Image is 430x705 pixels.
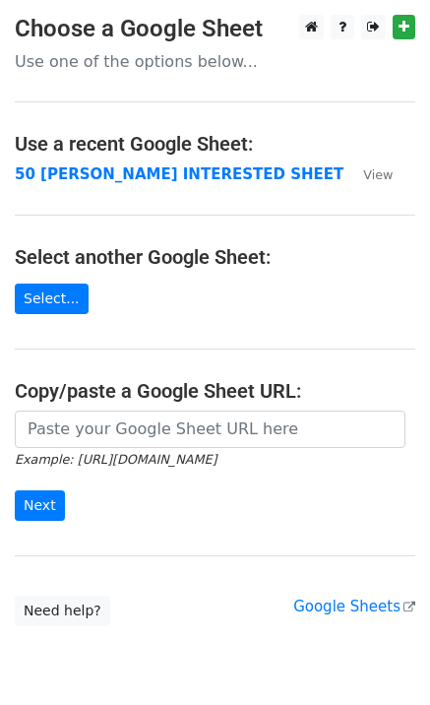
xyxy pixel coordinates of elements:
[15,15,415,43] h3: Choose a Google Sheet
[15,452,216,467] small: Example: [URL][DOMAIN_NAME]
[293,598,415,615] a: Google Sheets
[15,284,89,314] a: Select...
[15,490,65,521] input: Next
[15,245,415,269] h4: Select another Google Sheet:
[343,165,393,183] a: View
[15,165,343,183] a: 50 [PERSON_NAME] INTERESTED SHEET
[15,411,405,448] input: Paste your Google Sheet URL here
[15,51,415,72] p: Use one of the options below...
[15,596,110,626] a: Need help?
[15,132,415,156] h4: Use a recent Google Sheet:
[363,167,393,182] small: View
[15,379,415,403] h4: Copy/paste a Google Sheet URL:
